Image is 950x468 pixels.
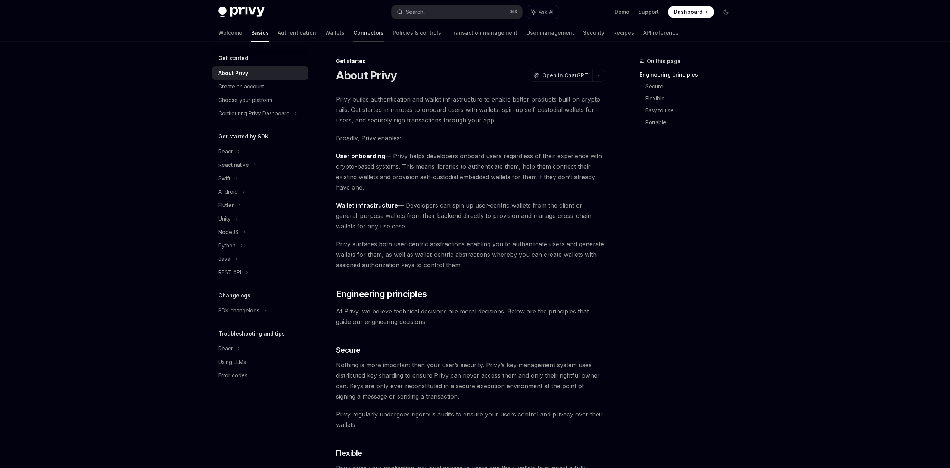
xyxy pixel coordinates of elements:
a: Authentication [278,24,316,42]
a: Error codes [212,369,308,382]
button: Search...⌘K [392,5,522,19]
div: NodeJS [218,228,239,237]
div: SDK changelogs [218,306,259,315]
span: ⌘ K [510,9,518,15]
div: Java [218,255,230,263]
a: Engineering principles [639,69,738,81]
a: Welcome [218,24,242,42]
div: React native [218,160,249,169]
a: Connectors [353,24,384,42]
a: Support [638,8,659,16]
a: Demo [614,8,629,16]
span: Open in ChatGPT [542,72,588,79]
a: API reference [643,24,679,42]
div: Python [218,241,236,250]
div: Swift [218,174,230,183]
strong: Wallet infrastructure [336,202,398,209]
div: Android [218,187,238,196]
span: Secure [336,345,361,355]
h5: Troubleshooting and tips [218,329,285,338]
h1: About Privy [336,69,397,82]
div: Flutter [218,201,234,210]
span: At Privy, we believe technical decisions are moral decisions. Below are the principles that guide... [336,306,605,327]
span: Flexible [336,448,362,458]
span: — Developers can spin up user-centric wallets from the client or general-purpose wallets from the... [336,200,605,231]
span: Privy regularly undergoes rigorous audits to ensure your users control and privacy over their wal... [336,409,605,430]
a: Secure [645,81,738,93]
div: Search... [406,7,427,16]
span: On this page [647,57,680,66]
div: Create an account [218,82,264,91]
h5: Changelogs [218,291,250,300]
div: Using LLMs [218,358,246,366]
button: Open in ChatGPT [529,69,592,82]
button: Toggle dark mode [720,6,732,18]
div: React [218,147,233,156]
button: Ask AI [526,5,559,19]
a: Portable [645,116,738,128]
div: Unity [218,214,231,223]
div: About Privy [218,69,248,78]
a: Policies & controls [393,24,441,42]
a: Easy to use [645,104,738,116]
div: Choose your platform [218,96,272,104]
span: Privy builds authentication and wallet infrastructure to enable better products built on crypto r... [336,94,605,125]
div: React [218,344,233,353]
span: Nothing is more important than your user’s security. Privy’s key management system uses distribut... [336,360,605,402]
img: dark logo [218,7,265,17]
h5: Get started [218,54,248,63]
a: Transaction management [450,24,517,42]
div: Error codes [218,371,247,380]
a: Basics [251,24,269,42]
a: Recipes [613,24,634,42]
a: Create an account [212,80,308,93]
a: Wallets [325,24,345,42]
span: Broadly, Privy enables: [336,133,605,143]
strong: User onboarding [336,152,385,160]
a: Choose your platform [212,93,308,107]
a: Flexible [645,93,738,104]
a: User management [526,24,574,42]
span: Engineering principles [336,288,427,300]
span: — Privy helps developers onboard users regardless of their experience with crypto-based systems. ... [336,151,605,193]
span: Privy surfaces both user-centric abstractions enabling you to authenticate users and generate wal... [336,239,605,270]
span: Ask AI [539,8,554,16]
span: Dashboard [674,8,703,16]
h5: Get started by SDK [218,132,269,141]
a: Security [583,24,604,42]
a: Dashboard [668,6,714,18]
a: Using LLMs [212,355,308,369]
div: Get started [336,57,605,65]
a: About Privy [212,66,308,80]
div: Configuring Privy Dashboard [218,109,290,118]
div: REST API [218,268,241,277]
